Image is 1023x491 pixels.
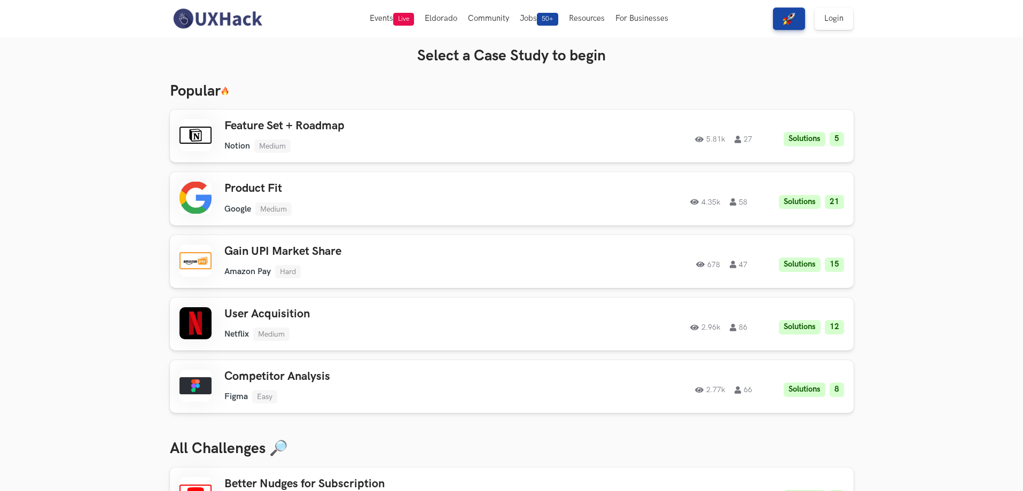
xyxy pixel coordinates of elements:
span: Live [393,13,414,26]
li: 15 [825,258,844,272]
span: 678 [696,261,720,268]
li: 12 [825,320,844,334]
li: Medium [255,202,292,216]
a: Login [815,7,853,30]
span: 86 [730,324,747,331]
li: 8 [830,383,844,397]
img: UXHack-logo.png [170,7,265,30]
a: Gain UPI Market ShareAmazon PayHard67847Solutions15 [170,235,854,288]
h3: Gain UPI Market Share [224,245,528,259]
li: Netflix [224,329,249,339]
li: Solutions [779,258,821,272]
h3: Popular [170,82,854,100]
li: Google [224,204,251,214]
li: Hard [275,265,301,278]
li: 21 [825,195,844,209]
span: 50+ [537,13,558,26]
li: Solutions [779,320,821,334]
li: Medium [253,328,290,341]
li: Solutions [779,195,821,209]
h3: Better Nudges for Subscription [224,477,528,491]
li: Solutions [784,383,825,397]
li: Amazon Pay [224,267,271,277]
span: 2.77k [695,386,725,394]
h3: Competitor Analysis [224,370,528,384]
span: 66 [735,386,752,394]
span: 27 [735,136,752,143]
a: Feature Set + RoadmapNotionMedium5.81k27Solutions5 [170,110,854,162]
li: Medium [254,139,291,153]
span: 58 [730,198,747,206]
li: 5 [830,132,844,146]
li: Notion [224,141,250,151]
h3: Product Fit [224,182,528,196]
h3: All Challenges 🔎 [170,440,854,458]
a: User AcquisitionNetflixMedium2.96k86Solutions12 [170,298,854,350]
span: 47 [730,261,747,268]
h3: User Acquisition [224,307,528,321]
li: Solutions [784,132,825,146]
a: Competitor AnalysisFigmaEasy2.77k66Solutions8 [170,360,854,413]
span: 5.81k [695,136,725,143]
img: 🔥 [221,87,229,96]
h3: Feature Set + Roadmap [224,119,528,133]
a: Product FitGoogleMedium4.35k58Solutions21 [170,172,854,225]
span: 4.35k [690,198,720,206]
li: Figma [224,392,248,402]
li: Easy [252,390,277,403]
h3: Select a Case Study to begin [170,47,854,65]
span: 2.96k [690,324,720,331]
img: rocket [783,12,795,25]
